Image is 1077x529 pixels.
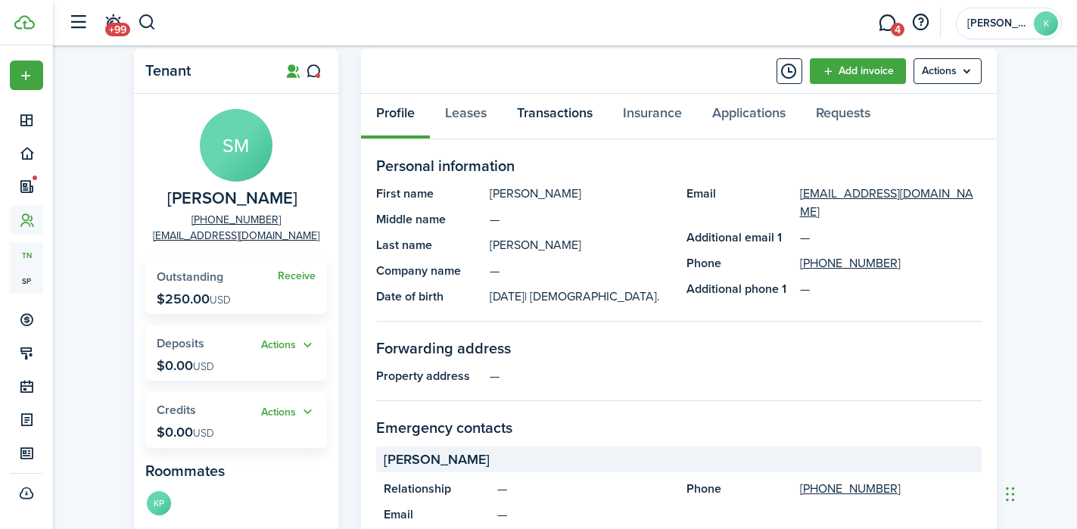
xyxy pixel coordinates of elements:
[376,210,482,229] panel-main-title: Middle name
[800,185,982,221] a: [EMAIL_ADDRESS][DOMAIN_NAME]
[376,288,482,306] panel-main-title: Date of birth
[430,94,502,139] a: Leases
[608,94,697,139] a: Insurance
[777,58,802,84] button: Timeline
[891,23,904,36] span: 4
[686,229,792,247] panel-main-title: Additional email 1
[210,292,231,308] span: USD
[376,154,982,177] panel-main-section-title: Personal information
[376,262,482,280] panel-main-title: Company name
[502,94,608,139] a: Transactions
[157,268,223,285] span: Outstanding
[914,58,982,84] button: Open menu
[105,23,130,36] span: +99
[686,185,792,221] panel-main-title: Email
[10,268,43,294] a: sp
[153,228,319,244] a: [EMAIL_ADDRESS][DOMAIN_NAME]
[524,288,660,305] span: | [DEMOGRAPHIC_DATA].
[490,262,671,280] panel-main-description: —
[686,480,792,498] panel-main-title: Phone
[98,4,127,42] a: Notifications
[1001,456,1077,529] iframe: Chat Widget
[376,185,482,203] panel-main-title: First name
[64,8,92,37] button: Open sidebar
[697,94,801,139] a: Applications
[157,335,204,352] span: Deposits
[157,401,196,419] span: Credits
[490,210,671,229] panel-main-description: —
[145,490,173,520] a: KP
[147,491,171,515] avatar-text: KP
[384,450,490,470] span: [PERSON_NAME]
[490,288,671,306] panel-main-description: [DATE]
[873,4,901,42] a: Messaging
[157,358,214,373] p: $0.00
[907,10,933,36] button: Open resource center
[138,10,157,36] button: Search
[193,425,214,441] span: USD
[686,280,792,298] panel-main-title: Additional phone 1
[167,189,297,208] span: Shelby McIntyre
[801,94,886,139] a: Requests
[157,291,231,307] p: $250.00
[1034,11,1058,36] avatar-text: K
[145,459,327,482] panel-main-subtitle: Roommates
[14,15,35,30] img: TenantCloud
[193,359,214,375] span: USD
[376,416,982,439] panel-main-section-title: Emergency contacts
[376,337,982,359] panel-main-section-title: Forwarding address
[384,506,490,524] panel-main-title: Email
[145,62,266,79] panel-main-title: Tenant
[10,61,43,90] button: Open menu
[810,58,906,84] a: Add invoice
[200,109,272,182] avatar-text: SM
[261,337,316,354] button: Actions
[191,212,281,228] a: [PHONE_NUMBER]
[800,254,901,272] a: [PHONE_NUMBER]
[490,236,671,254] panel-main-description: [PERSON_NAME]
[490,185,671,203] panel-main-description: [PERSON_NAME]
[800,480,901,498] a: [PHONE_NUMBER]
[1006,471,1015,517] div: Drag
[376,236,482,254] panel-main-title: Last name
[967,18,1028,29] span: Kelly
[376,367,482,385] panel-main-title: Property address
[261,403,316,421] button: Open menu
[157,425,214,440] p: $0.00
[278,270,316,282] a: Receive
[10,242,43,268] a: tn
[384,480,490,498] panel-main-title: Relationship
[686,254,792,272] panel-main-title: Phone
[497,480,671,498] panel-main-description: —
[490,367,982,385] panel-main-description: —
[261,337,316,354] button: Open menu
[261,403,316,421] button: Actions
[914,58,982,84] menu-btn: Actions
